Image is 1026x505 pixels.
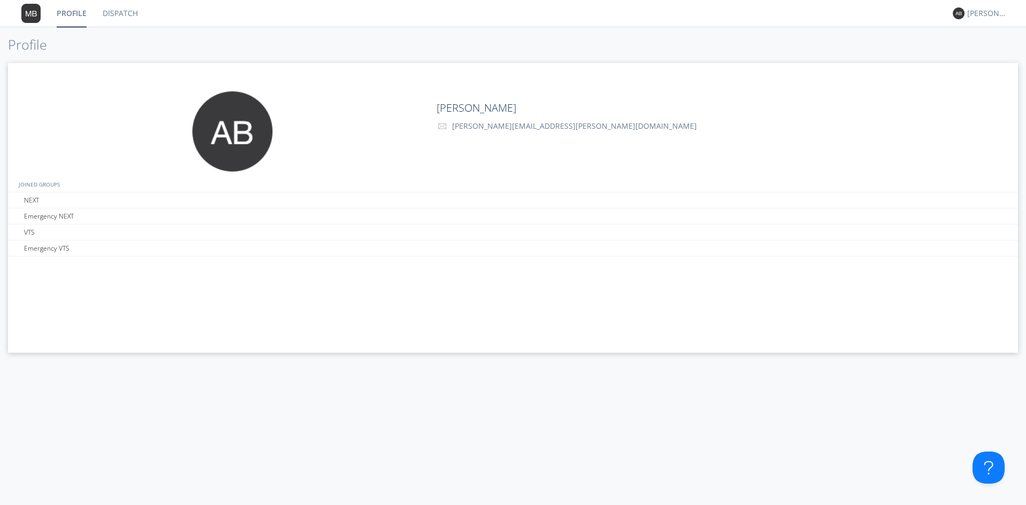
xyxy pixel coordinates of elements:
h1: Profile [8,37,1018,52]
div: [PERSON_NAME] [967,8,1007,19]
div: VTS [21,224,517,240]
div: NEXT [21,192,517,208]
img: envelope-outline.svg [438,123,446,129]
img: 373638.png [953,7,965,19]
img: 373638.png [192,91,273,172]
div: Emergency VTS [21,240,517,256]
iframe: Toggle Customer Support [973,452,1005,484]
span: [PERSON_NAME][EMAIL_ADDRESS][PERSON_NAME][DOMAIN_NAME] [452,121,697,131]
div: JOINED GROUPS [16,176,1015,192]
div: Emergency NEXT [21,208,517,224]
h2: [PERSON_NAME] [437,102,926,114]
img: 373638.png [21,4,41,23]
